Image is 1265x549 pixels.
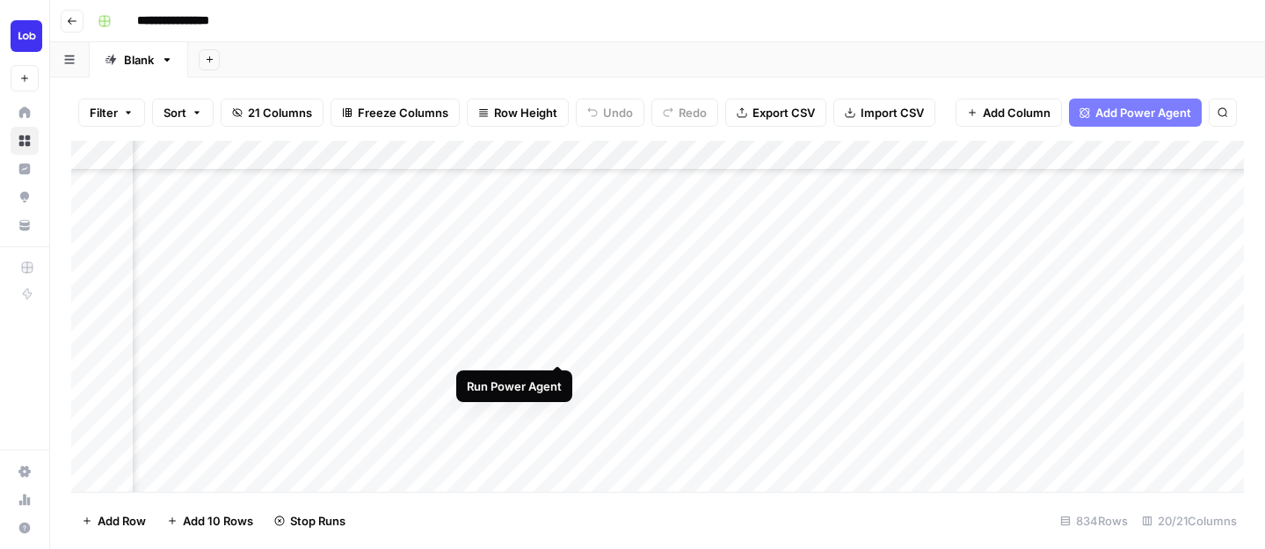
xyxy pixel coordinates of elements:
a: Home [11,99,39,127]
button: Add Column [956,99,1062,127]
a: Usage [11,486,39,514]
div: Run Power Agent [467,377,562,395]
span: Export CSV [752,104,815,121]
span: Add Power Agent [1095,104,1191,121]
span: 21 Columns [248,104,312,121]
a: Your Data [11,211,39,239]
button: Stop Runs [264,507,356,535]
img: Lob Logo [11,20,42,52]
button: Freeze Columns [331,99,460,127]
span: Sort [164,104,186,121]
button: Import CSV [833,99,935,127]
div: Blank [124,51,154,69]
a: Settings [11,457,39,486]
a: Insights [11,155,39,183]
div: 834 Rows [1053,507,1135,535]
span: Redo [679,104,707,121]
button: 21 Columns [221,99,324,127]
span: Undo [603,104,633,121]
a: Browse [11,127,39,155]
button: Row Height [467,99,569,127]
span: Filter [90,104,118,121]
button: Export CSV [725,99,826,127]
a: Opportunities [11,183,39,211]
span: Add 10 Rows [183,512,253,530]
button: Sort [152,99,214,127]
span: Add Column [983,104,1051,121]
span: Import CSV [861,104,924,121]
span: Add Row [98,512,146,530]
button: Add 10 Rows [156,507,264,535]
span: Stop Runs [290,512,345,530]
button: Help + Support [11,514,39,542]
a: Blank [90,42,188,77]
button: Workspace: Lob [11,14,39,58]
button: Add Power Agent [1069,99,1202,127]
button: Filter [78,99,145,127]
button: Add Row [71,507,156,535]
button: Redo [651,99,718,127]
span: Row Height [494,104,557,121]
div: 20/21 Columns [1135,507,1244,535]
button: Undo [576,99,644,127]
span: Freeze Columns [358,104,448,121]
